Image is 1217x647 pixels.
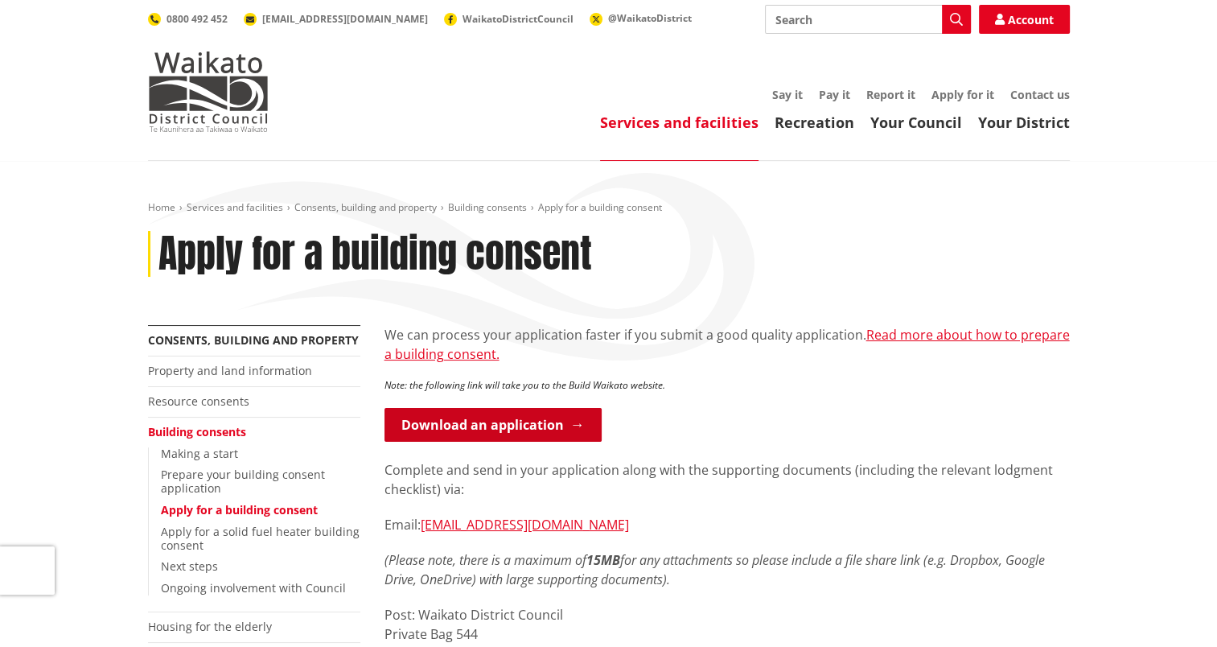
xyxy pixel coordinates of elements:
[244,12,428,26] a: [EMAIL_ADDRESS][DOMAIN_NAME]
[161,467,325,496] a: Prepare your building consent application
[590,11,692,25] a: @WaikatoDistrict
[384,378,665,392] em: Note: the following link will take you to the Build Waikato website.
[148,363,312,378] a: Property and land information
[979,5,1070,34] a: Account
[1143,579,1201,637] iframe: Messenger Launcher
[772,87,803,102] a: Say it
[294,200,437,214] a: Consents, building and property
[931,87,994,102] a: Apply for it
[161,524,360,553] a: Apply for a solid fuel heater building consent​
[161,502,318,517] a: Apply for a building consent
[384,515,1070,534] p: Email:
[161,558,218,574] a: Next steps
[765,5,971,34] input: Search input
[384,408,602,442] a: Download an application
[586,551,620,569] strong: 15MB
[421,516,629,534] a: [EMAIL_ADDRESS][DOMAIN_NAME]
[463,12,574,26] span: WaikatoDistrictCouncil
[384,325,1070,364] p: We can process your application faster if you submit a good quality application.
[978,113,1070,132] a: Your District
[158,231,592,278] h1: Apply for a building consent
[148,52,269,132] img: Waikato District Council - Te Kaunihera aa Takiwaa o Waikato
[161,446,238,461] a: Making a start
[148,394,249,409] a: Resource consents
[819,87,850,102] a: Pay it
[866,87,915,102] a: Report it
[1010,87,1070,102] a: Contact us
[608,11,692,25] span: @WaikatoDistrict
[148,200,175,214] a: Home
[262,12,428,26] span: [EMAIL_ADDRESS][DOMAIN_NAME]
[148,201,1070,215] nav: breadcrumb
[148,332,359,348] a: Consents, building and property
[384,326,1070,363] a: Read more about how to prepare a building consent.
[161,580,346,595] a: Ongoing involvement with Council
[448,200,527,214] a: Building consents
[870,113,962,132] a: Your Council
[148,424,246,439] a: Building consents
[600,113,759,132] a: Services and facilities
[167,12,228,26] span: 0800 492 452
[384,551,1045,588] em: (Please note, there is a maximum of for any attachments so please include a file share link (e.g....
[187,200,283,214] a: Services and facilities
[148,619,272,634] a: Housing for the elderly
[444,12,574,26] a: WaikatoDistrictCouncil
[775,113,854,132] a: Recreation
[384,460,1070,499] p: Complete and send in your application along with the supporting documents (including the relevant...
[538,200,662,214] span: Apply for a building consent
[148,12,228,26] a: 0800 492 452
